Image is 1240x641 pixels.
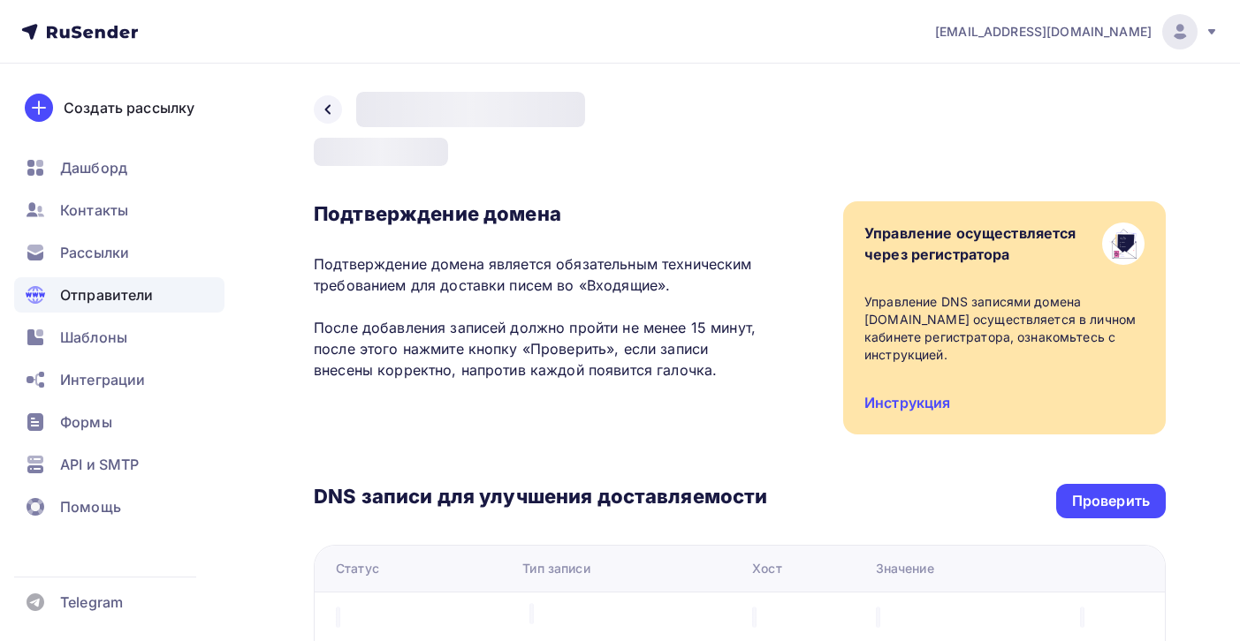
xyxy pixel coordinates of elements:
[864,293,1145,364] div: Управление DNS записями домена [DOMAIN_NAME] осуществляется в личном кабинете регистратора, ознак...
[60,242,129,263] span: Рассылки
[60,157,127,178] span: Дашборд
[60,411,112,433] span: Формы
[935,14,1219,49] a: [EMAIL_ADDRESS][DOMAIN_NAME]
[876,560,934,577] div: Значение
[60,454,139,475] span: API и SMTP
[314,201,767,226] h3: Подтверждение домена
[60,592,123,613] span: Telegram
[314,484,767,512] h3: DNS записи для улучшения доставляемости
[935,23,1152,41] span: [EMAIL_ADDRESS][DOMAIN_NAME]
[60,496,121,517] span: Помощь
[60,200,128,221] span: Контакты
[864,222,1076,265] div: Управление осуществляется через регистратора
[14,277,224,313] a: Отправители
[14,235,224,270] a: Рассылки
[60,369,145,390] span: Интеграции
[1072,491,1150,511] div: Проверить
[14,150,224,185] a: Дашборд
[14,192,224,228] a: Контакты
[336,560,379,577] div: Статус
[752,560,782,577] div: Хост
[14,320,224,355] a: Шаблоны
[60,327,127,348] span: Шаблоны
[864,394,950,411] a: Инструкция
[64,97,194,118] div: Создать рассылку
[314,253,767,381] p: Подтверждение домена является обязательным техническим требованием для доставки писем во «Входящи...
[522,560,590,577] div: Тип записи
[60,284,154,305] span: Отправители
[14,404,224,440] a: Формы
